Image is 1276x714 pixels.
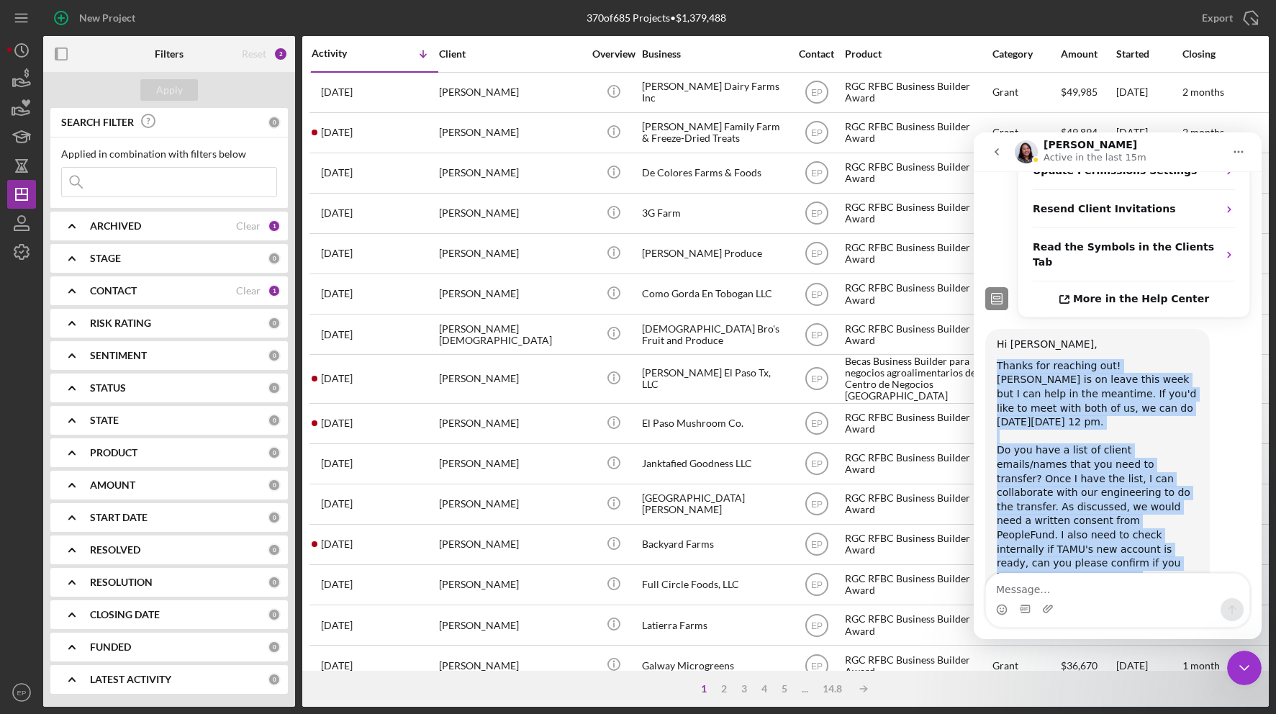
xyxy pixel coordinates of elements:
[268,608,281,621] div: 0
[79,4,135,32] div: New Project
[321,207,353,219] time: 2025-07-18 15:17
[815,683,849,695] div: 14.8
[321,417,353,429] time: 2025-07-07 23:47
[439,606,583,644] div: [PERSON_NAME]
[810,580,822,590] text: EP
[1061,73,1115,112] div: $49,985
[810,88,822,98] text: EP
[439,73,583,112] div: [PERSON_NAME]
[810,128,822,138] text: EP
[642,356,786,402] div: [PERSON_NAME] El Paso Tx, LLC
[7,678,36,707] button: EP
[268,576,281,589] div: 0
[68,471,80,482] button: Upload attachment
[587,12,726,24] div: 370 of 685 Projects • $1,379,488
[845,485,989,523] div: RGC RFBC Business Builder Award
[845,525,989,564] div: RGC RFBC Business Builder Award
[268,673,281,686] div: 0
[810,419,822,429] text: EP
[714,683,734,695] div: 2
[845,275,989,313] div: RGC RFBC Business Builder Award
[90,382,126,394] b: STATUS
[90,577,153,588] b: RESOLUTION
[90,674,171,685] b: LATEST ACTIVITY
[1116,114,1181,152] div: [DATE]
[1182,659,1220,672] time: 1 month
[321,579,353,590] time: 2025-06-19 16:43
[268,220,281,232] div: 1
[268,511,281,524] div: 0
[90,447,137,458] b: PRODUCT
[1116,48,1181,60] div: Started
[845,48,989,60] div: Product
[45,471,57,482] button: Gif picker
[992,48,1059,60] div: Category
[321,538,353,550] time: 2025-06-20 01:20
[1182,126,1224,138] time: 2 months
[12,196,236,510] div: Hi [PERSON_NAME],Thanks for reaching out! [PERSON_NAME] is on leave this week but I can help in t...
[23,205,225,220] div: Hi [PERSON_NAME],
[642,646,786,684] div: Galway Microgreens
[321,248,353,259] time: 2025-07-15 22:05
[90,479,135,491] b: AMOUNT
[845,73,989,112] div: RGC RFBC Business Builder Award
[247,466,270,489] button: Send a message…
[810,249,822,259] text: EP
[61,148,277,160] div: Applied in combination with filters below
[321,660,353,672] time: 2025-06-16 16:12
[1116,646,1181,684] div: [DATE]
[845,235,989,273] div: RGC RFBC Business Builder Award
[845,445,989,483] div: RGC RFBC Business Builder Award
[90,285,137,297] b: CONTACT
[321,127,353,138] time: 2025-07-29 22:50
[642,405,786,443] div: El Paso Mushroom Co.
[774,683,795,695] div: 5
[439,445,583,483] div: [PERSON_NAME]
[321,329,353,340] time: 2025-07-11 18:22
[90,415,119,426] b: STATE
[642,154,786,192] div: De Colores Farms & Foods
[439,315,583,353] div: [PERSON_NAME][DEMOGRAPHIC_DATA]
[90,544,140,556] b: RESOLVED
[23,227,225,466] div: Thanks for reaching out! [PERSON_NAME] is on leave this week but I can help in the meantime. If y...
[90,220,141,232] b: ARCHIVED
[321,498,353,510] time: 2025-06-25 22:01
[810,540,822,550] text: EP
[156,79,183,101] div: Apply
[992,646,1059,684] div: Grant
[845,315,989,353] div: RGC RFBC Business Builder Award
[140,79,198,101] button: Apply
[242,48,266,60] div: Reset
[90,350,147,361] b: SENTIMENT
[439,646,583,684] div: [PERSON_NAME]
[845,194,989,232] div: RGC RFBC Business Builder Award
[642,48,786,60] div: Business
[439,48,583,60] div: Client
[273,47,288,61] div: 2
[642,114,786,152] div: [PERSON_NAME] Family Farm & Freeze-Dried Treats
[268,543,281,556] div: 0
[845,566,989,604] div: RGC RFBC Business Builder Award
[90,609,160,620] b: CLOSING DATE
[642,485,786,523] div: [GEOGRAPHIC_DATA][PERSON_NAME]
[439,275,583,313] div: [PERSON_NAME]
[845,405,989,443] div: RGC RFBC Business Builder Award
[1061,114,1115,152] div: $49,894
[43,4,150,32] button: New Project
[312,48,375,59] div: Activity
[439,235,583,273] div: [PERSON_NAME]
[587,48,641,60] div: Overview
[90,317,151,329] b: RISK RATING
[439,356,583,402] div: [PERSON_NAME]
[1116,73,1181,112] div: [DATE]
